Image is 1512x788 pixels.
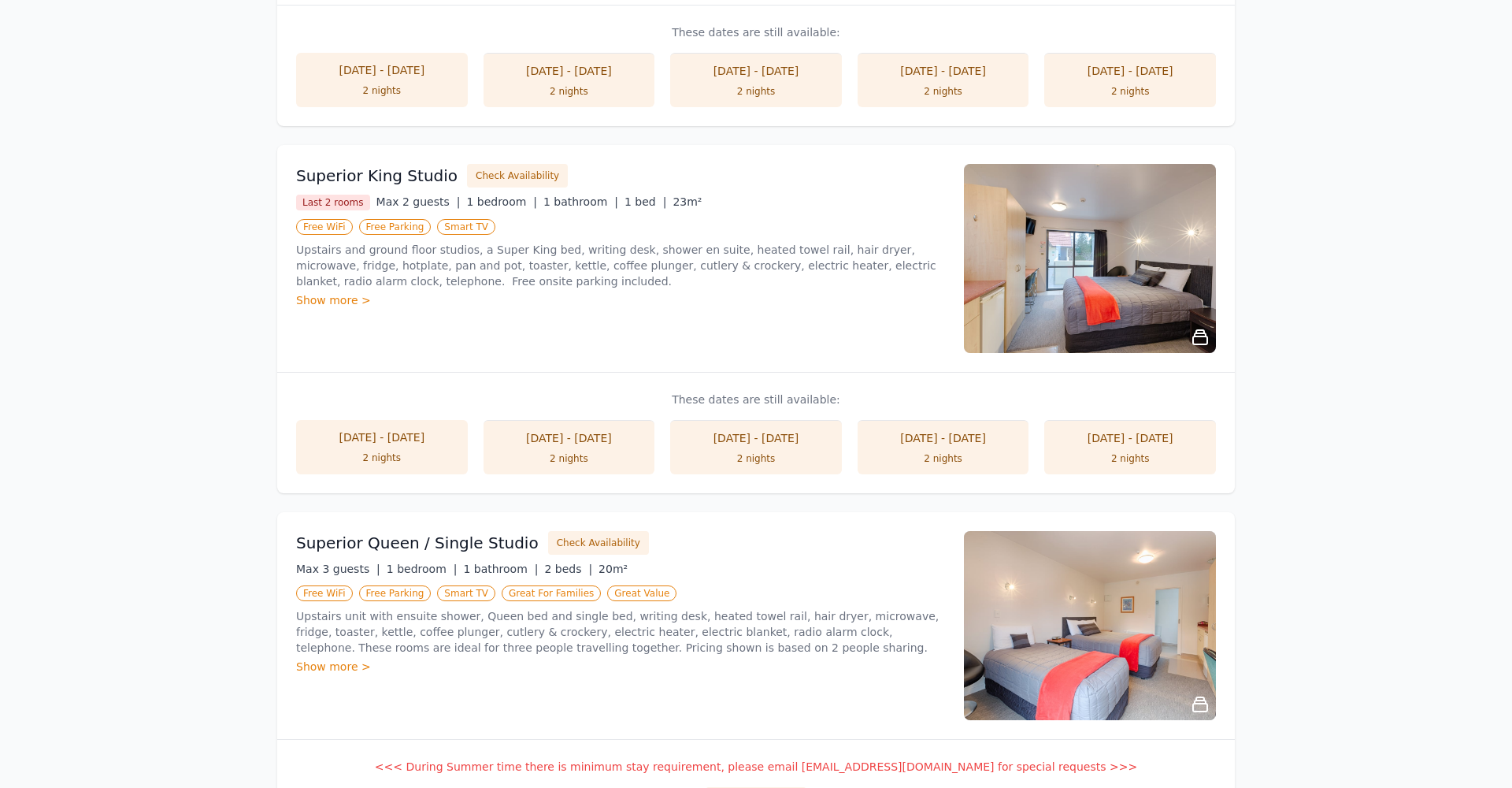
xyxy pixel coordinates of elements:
[296,608,945,656] p: Upstairs unit with ensuite shower, Queen bed and single bed, writing desk, heated towel rail, hai...
[548,531,649,555] button: Check Availability
[466,195,537,208] span: 1 bedroom |
[543,195,618,208] span: 1 bathroom |
[499,430,639,446] div: [DATE] - [DATE]
[499,63,639,79] div: [DATE] - [DATE]
[544,563,592,575] span: 2 beds |
[296,195,370,210] span: Last 2 rooms
[312,429,452,445] div: [DATE] - [DATE]
[376,195,461,208] span: Max 2 guests |
[499,452,639,465] div: 2 nights
[312,84,452,97] div: 2 nights
[296,242,945,289] p: Upstairs and ground floor studios, a Super King bed, writing desk, shower en suite, heated towel ...
[463,563,538,575] span: 1 bathroom |
[598,563,628,575] span: 20m²
[296,219,353,235] span: Free WiFi
[607,585,676,601] span: Great Value
[296,392,1216,407] p: These dates are still available:
[686,63,826,79] div: [DATE] - [DATE]
[312,62,452,78] div: [DATE] - [DATE]
[502,585,601,601] span: Great For Families
[359,219,432,235] span: Free Parking
[296,659,945,675] div: Show more >
[686,430,826,446] div: [DATE] - [DATE]
[1060,430,1200,446] div: [DATE] - [DATE]
[686,85,826,98] div: 2 nights
[296,165,458,187] h3: Superior King Studio
[873,85,1014,98] div: 2 nights
[437,585,495,601] span: Smart TV
[873,430,1014,446] div: [DATE] - [DATE]
[312,452,452,464] div: 2 nights
[673,195,702,208] span: 23m²
[686,452,826,465] div: 2 nights
[1060,85,1200,98] div: 2 nights
[499,85,639,98] div: 2 nights
[387,563,458,575] span: 1 bedroom |
[296,563,380,575] span: Max 3 guests |
[296,532,539,554] h3: Superior Queen / Single Studio
[296,585,353,601] span: Free WiFi
[624,195,666,208] span: 1 bed |
[437,219,495,235] span: Smart TV
[296,24,1216,40] p: These dates are still available:
[873,452,1014,465] div: 2 nights
[1060,63,1200,79] div: [DATE] - [DATE]
[467,164,568,188] button: Check Availability
[1060,452,1200,465] div: 2 nights
[296,759,1216,775] p: <<< During Summer time there is minimum stay requirement, please email [EMAIL_ADDRESS][DOMAIN_NAM...
[873,63,1014,79] div: [DATE] - [DATE]
[359,585,432,601] span: Free Parking
[296,292,945,308] div: Show more >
